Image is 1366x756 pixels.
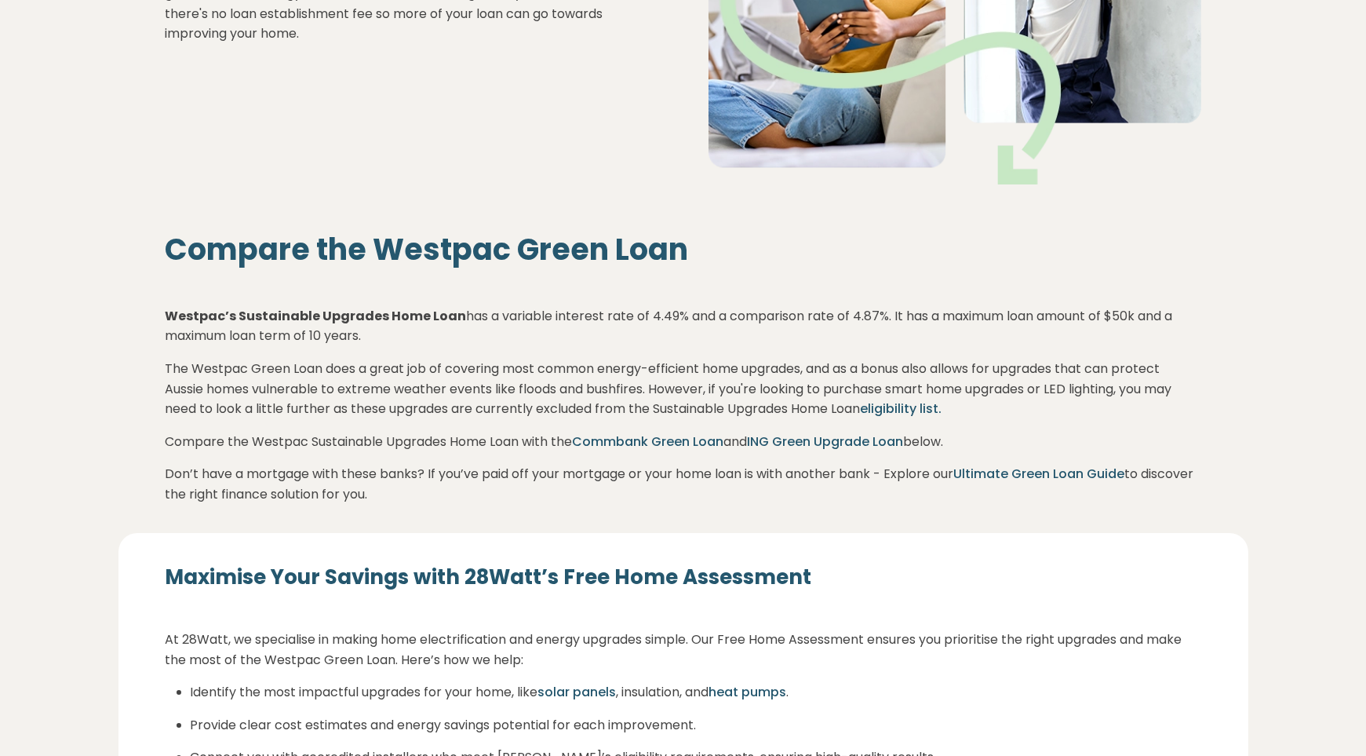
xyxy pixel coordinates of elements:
a: Ultimate Green Loan Guide [954,465,1125,483]
p: Identify the most impactful upgrades for your home, like , insulation, and . [191,682,1201,703]
h2: Compare the Westpac Green Loan [166,232,1201,268]
a: Commbank Green Loan [573,433,724,451]
p: At 28Watt, we specialise in making home electrification and energy upgrades simple. Our Free Home... [166,630,1201,670]
p: Don’t have a mortgage with these banks? If you’ve paid off your mortgage or your home loan is wit... [166,464,1201,504]
a: ING Green Upgrade Loan [748,433,904,451]
p: Provide clear cost estimates and energy savings potential for each improvement. [191,715,1201,736]
a: solar panels [538,683,617,701]
p: The Westpac Green Loan does a great job of covering most common energy-efficient home upgrades, a... [166,359,1201,419]
a: heat pumps [709,683,787,701]
strong: Westpac’s Sustainable Upgrades Home Loan [166,307,467,325]
p: Compare the Westpac Sustainable Upgrades Home Loan with the and below. [166,432,1201,452]
h4: Maximise Your Savings with 28Watt’s Free Home Assessment [166,564,1201,591]
p: has a variable interest rate of 4.49% and a comparison rate of 4.87%. It has a maximum loan amoun... [166,306,1201,346]
a: eligibility list. [861,400,942,418]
